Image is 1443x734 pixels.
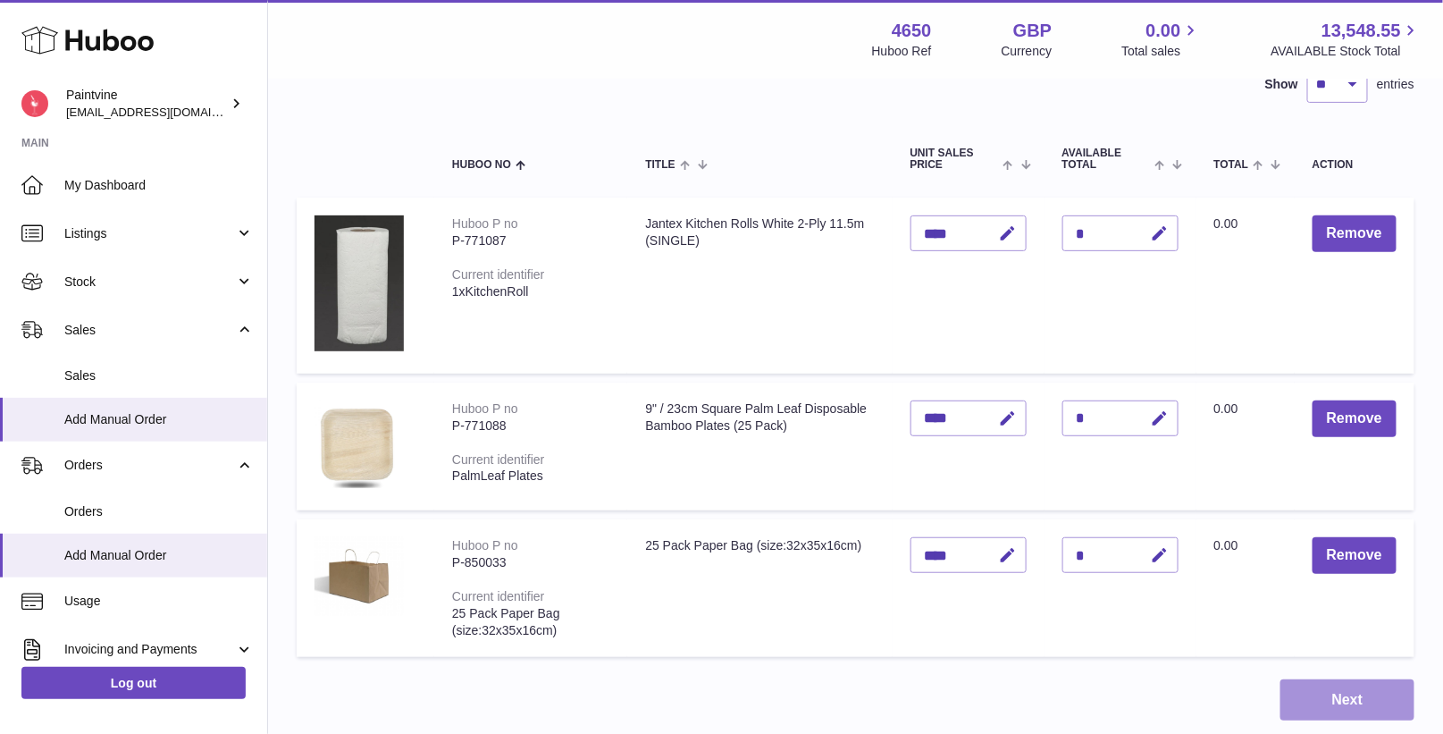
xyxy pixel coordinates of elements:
div: Current identifier [452,452,545,467]
img: euan@paintvine.co.uk [21,90,48,117]
span: AVAILABLE Stock Total [1271,43,1422,60]
td: 25 Pack Paper Bag (size:32x35x16cm) [627,519,892,656]
span: Listings [64,225,235,242]
label: Show [1265,76,1298,93]
a: 13,548.55 AVAILABLE Stock Total [1271,19,1422,60]
span: 0.00 [1146,19,1181,43]
span: Unit Sales Price [910,148,999,171]
span: 0.00 [1214,216,1238,231]
div: Paintvine [66,87,227,121]
span: 0.00 [1214,401,1238,416]
span: Total [1214,159,1249,171]
div: P-850033 [452,554,609,571]
a: 0.00 Total sales [1121,19,1201,60]
button: Remove [1313,215,1397,252]
img: 9" / 23cm Square Palm Leaf Disposable Bamboo Plates (25 Pack) [315,401,404,489]
img: Jantex Kitchen Rolls White 2-Ply 11.5m (SINGLE) [315,215,404,351]
span: Orders [64,503,254,520]
strong: 4650 [892,19,932,43]
span: Total sales [1121,43,1201,60]
div: 25 Pack Paper Bag (size:32x35x16cm) [452,605,609,639]
span: AVAILABLE Total [1062,148,1151,171]
button: Remove [1313,401,1397,437]
span: My Dashboard [64,177,254,194]
td: 9" / 23cm Square Palm Leaf Disposable Bamboo Plates (25 Pack) [627,383,892,510]
div: Currency [1002,43,1053,60]
strong: GBP [1013,19,1052,43]
div: PalmLeaf Plates [452,468,609,485]
td: Jantex Kitchen Rolls White 2-Ply 11.5m (SINGLE) [627,198,892,374]
span: Stock [64,274,235,291]
span: Sales [64,367,254,384]
div: Current identifier [452,589,545,603]
div: P-771087 [452,232,609,249]
a: Log out [21,667,246,699]
span: Huboo no [452,159,511,171]
span: [EMAIL_ADDRESS][DOMAIN_NAME] [66,105,263,119]
div: Huboo P no [452,538,518,553]
div: Huboo Ref [872,43,932,60]
div: Huboo P no [452,216,518,231]
span: Invoicing and Payments [64,641,235,658]
div: 1xKitchenRoll [452,283,609,300]
span: Title [645,159,675,171]
span: Sales [64,322,235,339]
div: Huboo P no [452,401,518,416]
span: 13,548.55 [1321,19,1401,43]
span: Add Manual Order [64,547,254,564]
span: Add Manual Order [64,411,254,428]
button: Next [1280,679,1414,721]
span: 0.00 [1214,538,1238,553]
button: Remove [1313,537,1397,574]
img: 25 Pack Paper Bag (size:32x35x16cm) [315,537,404,616]
div: Current identifier [452,267,545,282]
span: Orders [64,457,235,474]
span: entries [1377,76,1414,93]
div: P-771088 [452,418,609,434]
div: Action [1313,159,1397,171]
span: Usage [64,593,254,610]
